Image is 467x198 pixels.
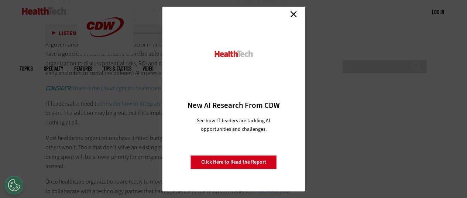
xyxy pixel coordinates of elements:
[188,116,279,133] p: See how IT leaders are tackling AI opportunities and challenges.
[213,50,254,58] img: HealthTech_0.png
[190,155,277,169] a: Click Here to Read the Report
[5,176,23,194] button: Open Preferences
[288,8,299,20] a: Close
[5,176,23,194] div: Cookies Settings
[175,100,292,110] h3: New AI Research From CDW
